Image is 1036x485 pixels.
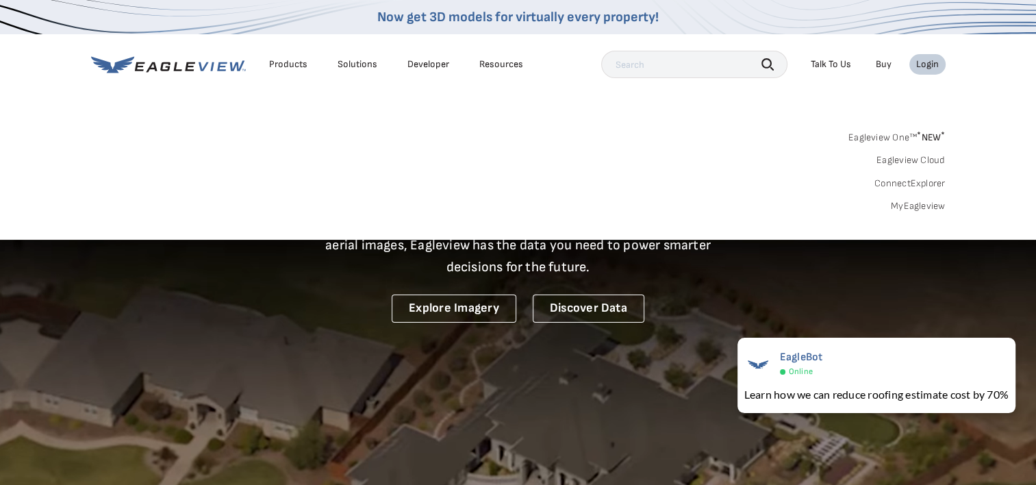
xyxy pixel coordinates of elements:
[917,132,945,143] span: NEW
[891,200,946,212] a: MyEagleview
[377,9,659,25] a: Now get 3D models for virtually every property!
[874,177,946,190] a: ConnectExplorer
[309,212,728,278] p: A new era starts here. Built on more than 3.5 billion high-resolution aerial images, Eagleview ha...
[916,58,939,71] div: Login
[848,127,946,143] a: Eagleview One™*NEW*
[407,58,449,71] a: Developer
[789,366,813,377] span: Online
[811,58,851,71] div: Talk To Us
[876,154,946,166] a: Eagleview Cloud
[533,295,644,323] a: Discover Data
[338,58,377,71] div: Solutions
[392,295,516,323] a: Explore Imagery
[744,351,772,378] img: EagleBot
[269,58,307,71] div: Products
[780,351,823,364] span: EagleBot
[479,58,523,71] div: Resources
[744,386,1009,403] div: Learn how we can reduce roofing estimate cost by 70%
[601,51,787,78] input: Search
[876,58,892,71] a: Buy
